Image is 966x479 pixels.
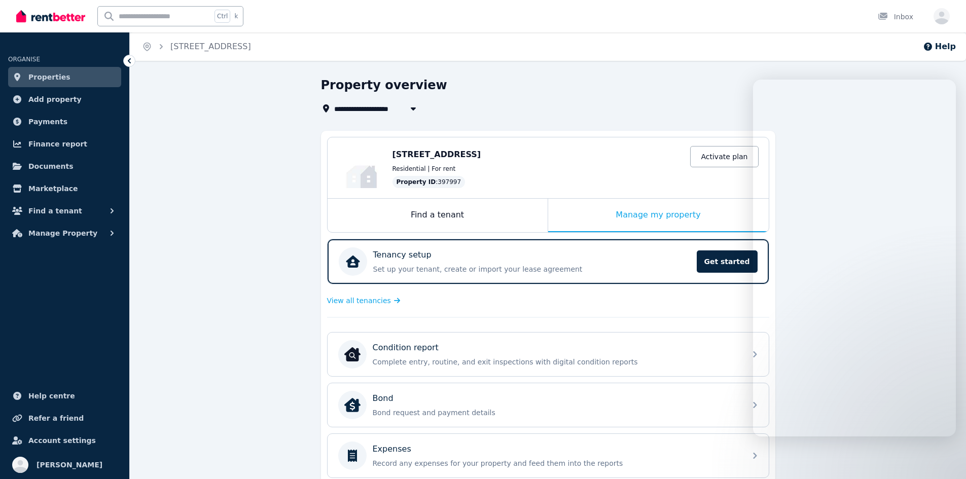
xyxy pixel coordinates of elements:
[234,12,238,20] span: k
[28,138,87,150] span: Finance report
[8,386,121,406] a: Help centre
[328,239,769,284] a: Tenancy setupSet up your tenant, create or import your lease agreementGet started
[28,182,78,195] span: Marketplace
[28,71,70,83] span: Properties
[878,12,913,22] div: Inbox
[130,32,263,61] nav: Breadcrumb
[328,383,769,427] a: BondBondBond request and payment details
[373,342,439,354] p: Condition report
[392,150,481,159] span: [STREET_ADDRESS]
[28,390,75,402] span: Help centre
[328,199,548,232] div: Find a tenant
[28,93,82,105] span: Add property
[321,77,447,93] h1: Property overview
[373,408,740,418] p: Bond request and payment details
[327,296,401,306] a: View all tenancies
[548,199,769,232] div: Manage my property
[28,227,97,239] span: Manage Property
[373,264,691,274] p: Set up your tenant, create or import your lease agreement
[923,41,956,53] button: Help
[170,42,251,51] a: [STREET_ADDRESS]
[8,56,40,63] span: ORGANISE
[344,346,361,362] img: Condition report
[8,408,121,428] a: Refer a friend
[8,89,121,109] a: Add property
[8,67,121,87] a: Properties
[392,176,466,188] div: : 397997
[344,397,361,413] img: Bond
[373,392,393,404] p: Bond
[37,459,102,471] span: [PERSON_NAME]
[932,445,956,469] iframe: Intercom live chat
[697,250,758,273] span: Get started
[28,205,82,217] span: Find a tenant
[328,434,769,477] a: ExpensesRecord any expenses for your property and feed them into the reports
[8,178,121,199] a: Marketplace
[214,10,230,23] span: Ctrl
[8,156,121,176] a: Documents
[28,160,74,172] span: Documents
[28,434,96,447] span: Account settings
[16,9,85,24] img: RentBetter
[753,80,956,436] iframe: Intercom live chat
[397,178,436,186] span: Property ID
[8,201,121,221] button: Find a tenant
[328,333,769,376] a: Condition reportCondition reportComplete entry, routine, and exit inspections with digital condit...
[8,134,121,154] a: Finance report
[373,443,411,455] p: Expenses
[28,412,84,424] span: Refer a friend
[373,357,740,367] p: Complete entry, routine, and exit inspections with digital condition reports
[8,112,121,132] a: Payments
[373,249,432,261] p: Tenancy setup
[373,458,740,468] p: Record any expenses for your property and feed them into the reports
[8,223,121,243] button: Manage Property
[8,430,121,451] a: Account settings
[392,165,456,173] span: Residential | For rent
[28,116,67,128] span: Payments
[327,296,391,306] span: View all tenancies
[690,146,758,167] a: Activate plan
